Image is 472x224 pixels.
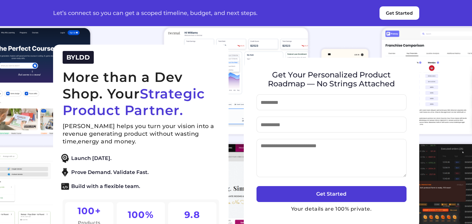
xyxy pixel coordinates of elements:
[59,168,216,177] li: Prove Demand. Validate Fast.
[66,54,90,61] span: BYLDD
[59,154,216,163] li: Launch [DATE].
[66,55,90,61] a: BYLDD
[380,6,419,20] button: Get Started
[184,209,200,220] h2: 9.8
[128,209,154,220] h2: 100%
[78,205,101,216] h2: 100+
[257,205,407,213] p: Your details are 100% private.
[63,69,219,119] h2: More than a Dev Shop. Your
[63,122,219,145] p: [PERSON_NAME] helps you turn your vision into a revenue generating product without wasting time,e...
[63,85,205,119] span: Strategic Product Partner.
[59,182,216,191] li: Build with a flexible team.
[257,186,407,202] button: Get Started
[257,70,407,88] h4: Get Your Personalized Product Roadmap — No Strings Attached
[53,10,257,16] p: Let’s connect so you can get a scoped timeline, budget, and next steps.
